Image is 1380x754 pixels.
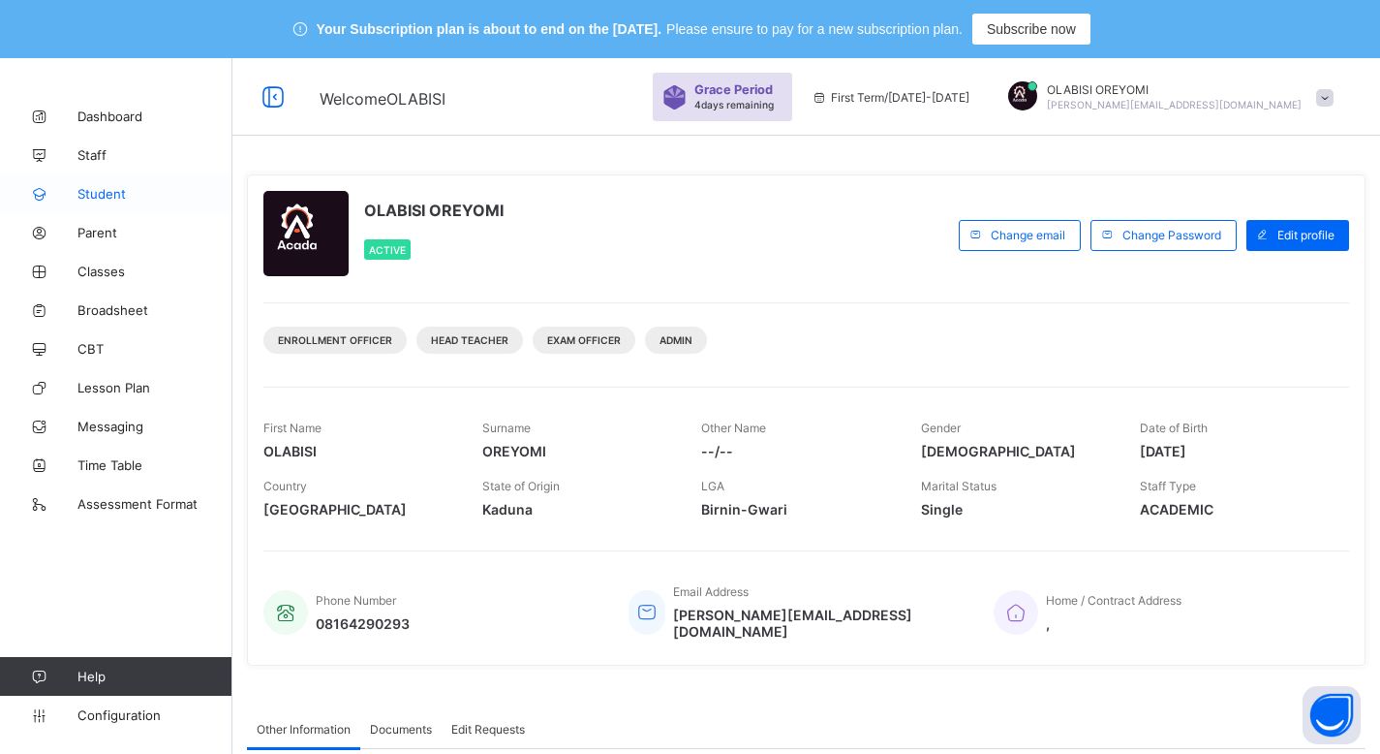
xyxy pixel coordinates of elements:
span: [DEMOGRAPHIC_DATA] [921,443,1111,459]
span: Time Table [77,457,232,473]
span: Email Address [673,584,749,599]
span: Country [263,479,307,493]
span: OLABISI [263,443,453,459]
span: Exam Officer [547,334,621,346]
span: Broadsheet [77,302,232,318]
span: Student [77,186,232,202]
span: Documents [370,722,432,737]
span: Subscribe now [987,21,1076,37]
span: Other Information [257,722,351,737]
span: Staff Type [1140,479,1196,493]
span: Parent [77,225,232,240]
span: Edit profile [1277,228,1334,242]
span: Other Name [701,421,766,435]
span: Marital Status [921,479,997,493]
span: CBT [77,341,232,357]
span: Classes [77,264,232,279]
span: Change Password [1122,228,1221,242]
span: Lesson Plan [77,380,232,395]
span: [PERSON_NAME][EMAIL_ADDRESS][DOMAIN_NAME] [1047,99,1302,110]
span: Dashboard [77,109,232,124]
span: [PERSON_NAME][EMAIL_ADDRESS][DOMAIN_NAME] [673,607,965,640]
span: Date of Birth [1140,421,1208,435]
span: Home / Contract Address [1046,593,1181,608]
span: Help [77,669,231,684]
span: Please ensure to pay for a new subscription plan. [666,21,963,37]
span: Change email [991,228,1065,242]
span: Edit Requests [451,722,525,737]
span: Single [921,501,1111,518]
span: session/term information [812,90,969,105]
span: Head Teacher [431,334,508,346]
span: Welcome OLABISI [320,89,445,109]
span: Assessment Format [77,496,232,512]
span: [DATE] [1140,443,1330,459]
span: Surname [482,421,531,435]
span: OLABISI OREYOMI [1047,82,1302,97]
div: OLABISIOREYOMI [989,81,1343,113]
span: Grace Period [694,82,773,97]
span: Birnin-Gwari [701,501,891,518]
span: Staff [77,147,232,163]
span: Messaging [77,419,232,434]
span: Admin [659,334,692,346]
span: 4 days remaining [694,99,774,110]
img: sticker-purple.71386a28dfed39d6af7621340158ba97.svg [662,85,687,110]
span: First Name [263,421,322,435]
span: Configuration [77,707,231,723]
span: , [1046,615,1181,632]
span: Phone Number [316,593,396,608]
span: LGA [701,479,724,493]
span: OREYOMI [482,443,672,459]
span: OLABISI OREYOMI [364,201,504,220]
span: Your Subscription plan is about to end on the [DATE]. [317,21,661,37]
span: Active [369,244,406,256]
span: Kaduna [482,501,672,518]
span: [GEOGRAPHIC_DATA] [263,501,453,518]
span: State of Origin [482,479,560,493]
span: 08164290293 [316,615,410,632]
span: ACADEMIC [1140,501,1330,518]
span: Gender [921,421,961,435]
span: Enrollment Officer [278,334,392,346]
button: Open asap [1303,686,1361,744]
span: --/-- [701,443,891,459]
